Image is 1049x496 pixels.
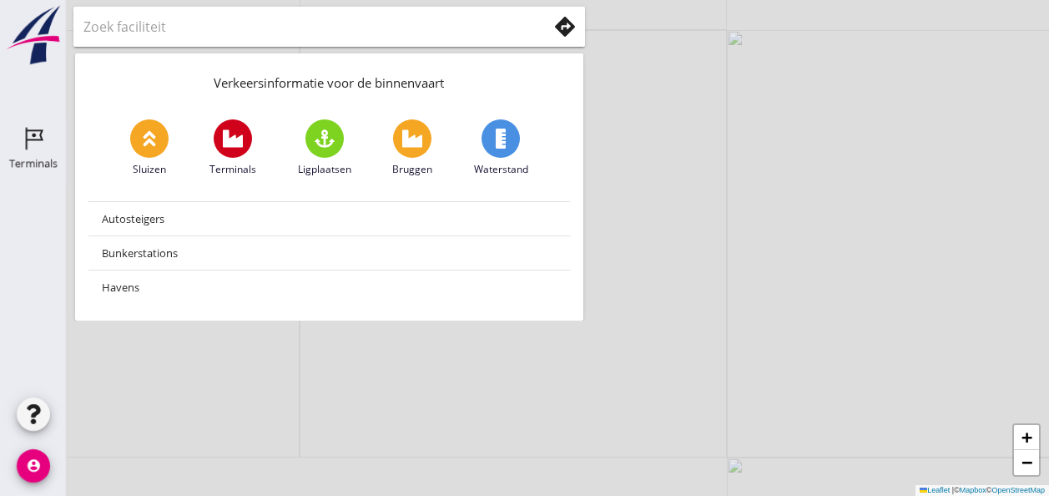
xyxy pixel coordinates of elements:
[9,158,58,169] div: Terminals
[83,13,524,40] input: Zoek faciliteit
[474,119,528,177] a: Waterstand
[392,119,432,177] a: Bruggen
[960,486,986,494] a: Mapbox
[102,277,557,297] div: Havens
[130,119,169,177] a: Sluizen
[920,486,950,494] a: Leaflet
[102,243,557,263] div: Bunkerstations
[133,162,166,177] span: Sluizen
[915,485,1049,496] div: © ©
[102,209,557,229] div: Autosteigers
[298,119,351,177] a: Ligplaatsen
[1014,425,1039,450] a: Zoom in
[17,449,50,483] i: account_circle
[1014,450,1039,475] a: Zoom out
[991,486,1045,494] a: OpenStreetMap
[209,119,256,177] a: Terminals
[75,53,583,106] div: Verkeersinformatie voor de binnenvaart
[474,162,528,177] span: Waterstand
[1021,452,1032,473] span: −
[209,162,256,177] span: Terminals
[1021,427,1032,448] span: +
[952,486,954,494] span: |
[392,162,432,177] span: Bruggen
[3,4,63,66] img: logo-small.a267ee39.svg
[298,162,351,177] span: Ligplaatsen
